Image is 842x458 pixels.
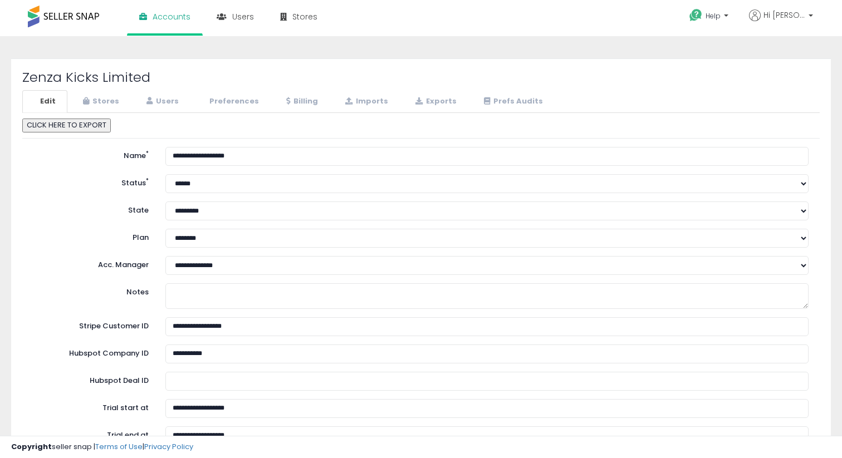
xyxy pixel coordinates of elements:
label: Hubspot Deal ID [25,372,157,386]
a: Imports [331,90,400,113]
label: Status [25,174,157,189]
label: Stripe Customer ID [25,317,157,332]
label: Name [25,147,157,161]
a: Exports [401,90,468,113]
span: Hi [PERSON_NAME] [763,9,805,21]
a: Edit [22,90,67,113]
label: Plan [25,229,157,243]
a: Preferences [192,90,271,113]
label: Acc. Manager [25,256,157,270]
button: CLICK HERE TO EXPORT [22,119,111,132]
a: Hi [PERSON_NAME] [749,9,813,35]
span: Stores [292,11,317,22]
a: Prefs Audits [469,90,555,113]
h2: Zenza Kicks Limited [22,70,820,85]
i: Get Help [689,8,703,22]
span: Users [232,11,254,22]
a: Users [132,90,190,113]
label: State [25,201,157,216]
a: Stores [68,90,131,113]
label: Hubspot Company ID [25,344,157,359]
strong: Copyright [11,441,52,452]
a: Terms of Use [95,441,143,452]
label: Trial start at [25,399,157,413]
a: Billing [272,90,330,113]
span: Help [706,11,721,21]
label: Notes [25,283,157,298]
label: Trial end at [25,426,157,441]
a: Privacy Policy [144,441,193,452]
div: seller snap | | [11,442,193,452]
span: Accounts [153,11,190,22]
